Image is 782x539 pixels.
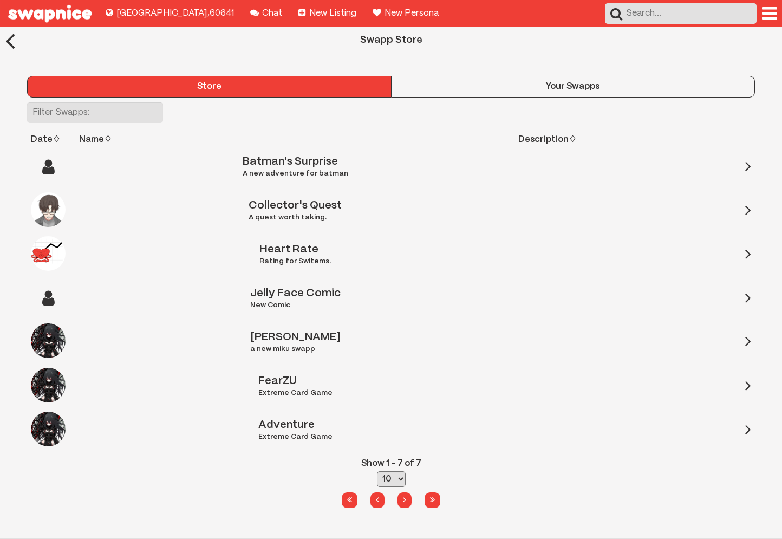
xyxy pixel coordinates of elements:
div: Batman's Surprise [243,157,348,178]
th: Description♢ [516,135,754,145]
div: Adventure [258,420,333,441]
img: images%2Ffearzu%2Ffearzusquareimages%2FNyx_Square.png.webp [31,323,66,358]
div: Jelly Face Comic [250,288,341,309]
div: A new adventure for batman [243,170,348,178]
div: Extreme Card Game [258,389,333,397]
input: Filter Swapps: [27,102,163,123]
div: Rating for Switems. [259,258,331,265]
div: Heart Rate [259,244,331,265]
img: images%2Fswitems%2FWhite%20Retro%20Simple%20Happy%20New%20Year%20T-Shirt%20(3).png.webp [31,236,66,271]
th: Name♢ [76,135,514,145]
img: images%2Ffearzu%2Ffearzusquareimages%2FNyx_Square.png.webp [31,412,66,446]
div: Your Swapps [392,82,755,92]
div: A quest worth taking. [249,214,342,222]
span: Menu options for Swapnice [762,27,763,28]
button: Store [27,76,392,98]
div: a new miku swapp [250,346,341,353]
div: FearZU [258,376,333,397]
span: Create a new listing for an item. [298,27,299,28]
div: New Comic [250,302,341,309]
div: Collector's Quest [249,200,342,222]
div: Extreme Card Game [258,433,333,441]
div: Store [28,82,391,92]
div: [PERSON_NAME] [250,332,341,353]
span: Chat with your friends! [250,27,251,28]
button: Your Swapps [392,76,755,98]
th: Date♢ [28,135,75,145]
img: images%2Ffearzu%2Ffearzusquareimages%2FNyx_Square.png.webp [31,368,66,402]
div: Show 1 - 7 of 7 [16,453,766,471]
img: images%2Fpersona_visual_novels%2Fquest_icon.png.webp [31,192,66,227]
input: Search... [605,3,757,24]
h1: Swapp Store [78,27,703,50]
